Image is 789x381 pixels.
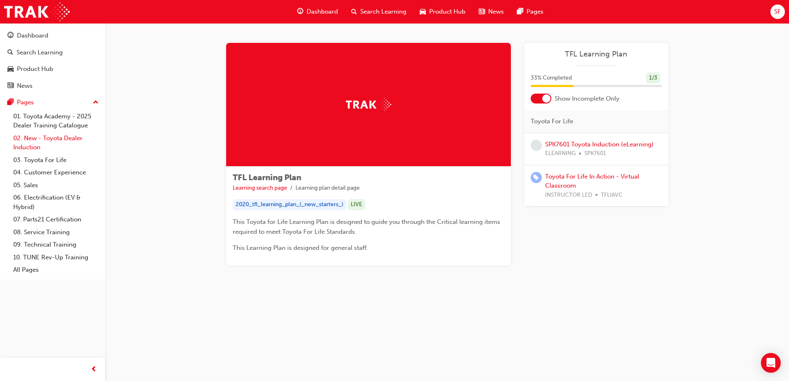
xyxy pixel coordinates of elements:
a: search-iconSearch Learning [345,3,413,20]
a: Search Learning [3,45,102,60]
span: guage-icon [297,7,303,17]
button: DashboardSearch LearningProduct HubNews [3,26,102,95]
div: Search Learning [17,48,63,57]
span: This Learning Plan is designed for general staff. [233,244,368,252]
a: Product Hub [3,61,102,77]
span: Toyota For Life [531,117,573,126]
span: pages-icon [7,99,14,106]
div: Dashboard [17,31,48,40]
a: Dashboard [3,28,102,43]
span: learningRecordVerb_NONE-icon [531,140,542,151]
a: Toyota For Life In Action - Virtual Classroom [545,173,639,190]
span: ELEARNING [545,149,576,158]
span: Search Learning [360,7,406,16]
span: pages-icon [517,7,523,17]
div: LIVE [348,199,365,210]
div: 1 / 3 [646,73,660,84]
span: Pages [527,7,543,16]
span: News [488,7,504,16]
a: SPK7601 Toyota Induction (eLearning) [545,141,654,148]
a: guage-iconDashboard [291,3,345,20]
a: 07. Parts21 Certification [10,213,102,226]
a: 03. Toyota For Life [10,154,102,167]
a: 09. Technical Training [10,238,102,251]
div: 2020_tfl_learning_plan_(_new_starters_) [233,199,346,210]
span: SF [774,7,781,16]
li: Learning plan detail page [295,183,360,193]
a: 02. New - Toyota Dealer Induction [10,132,102,154]
span: TFLIAVC [601,190,623,200]
span: learningRecordVerb_ENROLL-icon [531,172,542,183]
span: guage-icon [7,32,14,40]
a: pages-iconPages [510,3,550,20]
a: All Pages [10,263,102,276]
span: Product Hub [429,7,465,16]
img: Trak [346,98,391,111]
button: SF [770,5,785,19]
span: TFL Learning Plan [233,173,301,182]
div: Open Intercom Messenger [761,353,781,373]
a: 04. Customer Experience [10,166,102,179]
span: This Toyota for Life Learning Plan is designed to guide you through the Critical learning items r... [233,218,502,235]
a: 01. Toyota Academy - 2025 Dealer Training Catalogue [10,110,102,132]
span: search-icon [351,7,357,17]
div: Pages [17,98,34,107]
span: 33 % Completed [531,73,572,83]
span: INSTRUCTOR LED [545,190,592,200]
span: car-icon [7,66,14,73]
span: Show Incomplete Only [555,94,619,103]
a: TFL Learning Plan [531,49,662,59]
a: 05. Sales [10,179,102,192]
span: news-icon [7,82,14,90]
a: news-iconNews [472,3,510,20]
span: SPK7601 [584,149,606,158]
span: up-icon [93,97,99,108]
button: Pages [3,95,102,110]
a: 08. Service Training [10,226,102,239]
a: 10. TUNE Rev-Up Training [10,251,102,264]
a: 06. Electrification (EV & Hybrid) [10,191,102,213]
span: car-icon [420,7,426,17]
span: Dashboard [307,7,338,16]
a: News [3,78,102,94]
span: news-icon [479,7,485,17]
a: car-iconProduct Hub [413,3,472,20]
div: Product Hub [17,64,53,74]
span: search-icon [7,49,13,56]
div: News [17,81,33,91]
img: Trak [4,2,70,21]
span: prev-icon [91,365,97,375]
a: Learning search page [233,184,287,191]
